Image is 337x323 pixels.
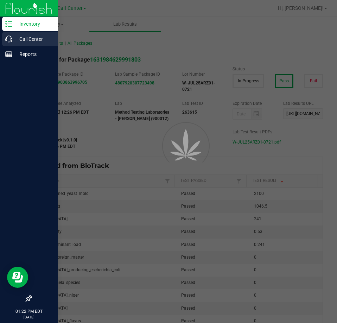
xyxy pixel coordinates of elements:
[3,315,55,320] p: [DATE]
[5,36,12,43] inline-svg: Call Center
[5,20,12,27] inline-svg: Inventory
[7,267,28,288] iframe: Resource center
[12,50,55,58] p: Reports
[12,20,55,28] p: Inventory
[3,308,55,315] p: 01:22 PM EDT
[12,35,55,43] p: Call Center
[5,51,12,58] inline-svg: Reports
